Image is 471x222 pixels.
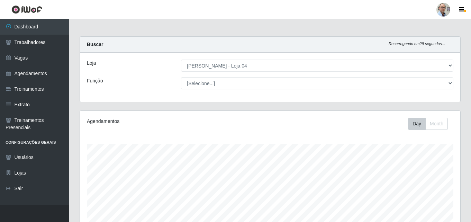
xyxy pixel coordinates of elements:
[87,118,234,125] div: Agendamentos
[408,118,448,130] div: First group
[87,42,103,47] strong: Buscar
[408,118,426,130] button: Day
[408,118,453,130] div: Toolbar with button groups
[389,42,445,46] i: Recarregando em 29 segundos...
[87,60,96,67] label: Loja
[11,5,42,14] img: CoreUI Logo
[425,118,448,130] button: Month
[87,77,103,85] label: Função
